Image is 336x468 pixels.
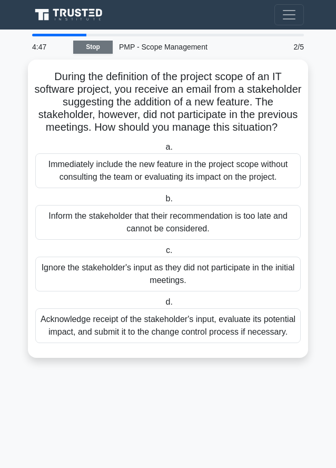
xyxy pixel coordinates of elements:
span: c. [166,246,172,255]
div: Inform the stakeholder that their recommendation is too late and cannot be considered. [35,205,301,240]
div: 2/5 [263,36,310,57]
div: Immediately include the new feature in the project scope without consulting the team or evaluatin... [35,153,301,188]
div: PMP - Scope Management [113,36,263,57]
h5: During the definition of the project scope of an IT software project, you receive an email from a... [34,70,302,134]
div: 4:47 [26,36,73,57]
span: b. [166,194,173,203]
span: d. [166,297,173,306]
div: Ignore the stakeholder's input as they did not participate in the initial meetings. [35,257,301,291]
span: a. [166,142,173,151]
a: Stop [73,41,113,54]
div: Acknowledge receipt of the stakeholder's input, evaluate its potential impact, and submit it to t... [35,308,301,343]
button: Toggle navigation [274,4,304,25]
